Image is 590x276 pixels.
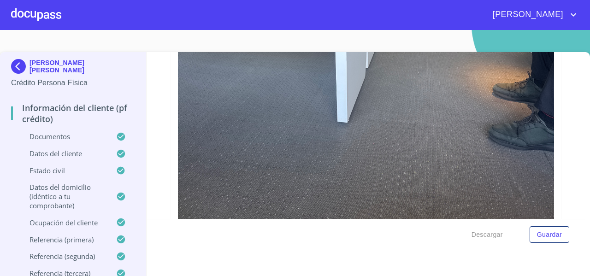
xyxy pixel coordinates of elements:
button: Descargar [468,226,507,243]
p: Información del cliente (PF crédito) [11,102,135,124]
p: Referencia (segunda) [11,252,116,261]
p: Datos del domicilio (idéntico a tu comprobante) [11,182,116,210]
img: Docupass spot blue [11,59,29,74]
span: Descargar [472,229,503,241]
button: Guardar [530,226,569,243]
span: Guardar [537,229,562,241]
p: Referencia (primera) [11,235,116,244]
p: [PERSON_NAME] [PERSON_NAME] [29,59,135,74]
p: Estado Civil [11,166,116,175]
p: Datos del cliente [11,149,116,158]
p: Crédito Persona Física [11,77,135,88]
p: Ocupación del Cliente [11,218,116,227]
p: Documentos [11,132,116,141]
div: [PERSON_NAME] [PERSON_NAME] [11,59,135,77]
span: [PERSON_NAME] [486,7,568,22]
button: account of current user [486,7,579,22]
